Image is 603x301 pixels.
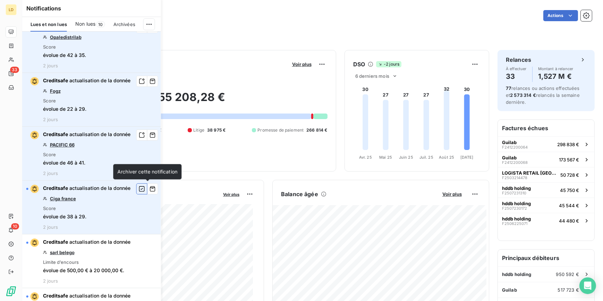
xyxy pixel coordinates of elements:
span: évolue de 46 à 41. [43,159,85,166]
tspan: Juil. 25 [419,155,433,160]
span: -2 jours [376,61,401,67]
span: Limite d’encours [43,259,79,265]
span: F2412200068 [502,160,528,165]
span: hddb holding [502,201,531,206]
button: hddb holdingF250723131045 750 € [498,182,594,198]
h4: 1,527 M € [538,71,574,82]
a: PACIFIC 66 [50,142,75,148]
span: actualisation de la donnée [69,293,130,299]
h6: Principaux débiteurs [498,250,594,266]
a: Opaledistrilab [50,34,82,40]
span: Creditsafe [43,239,68,245]
span: Voir plus [442,191,462,197]
span: À effectuer [506,67,527,71]
span: Score [43,206,56,211]
span: Voir plus [223,192,239,197]
span: Litige [193,127,204,133]
span: 298 838 € [557,142,579,147]
button: GuilabF2412200068173 567 € [498,152,594,167]
span: actualisation de la donnée [69,185,130,191]
button: Actions [543,10,578,21]
span: actualisation de la donnée [69,239,130,245]
span: 2 jours [43,170,58,176]
h6: Factures échues [498,120,594,136]
a: sarl belego [50,250,75,255]
button: Voir plus [440,191,464,197]
span: 44 480 € [559,218,579,224]
h6: Notifications [26,4,157,12]
span: Lues et non lues [31,22,67,27]
h4: 33 [506,71,527,82]
button: Creditsafe actualisation de la donnéeCiga franceScoreévolue de 38 à 29.2 jours [22,181,161,234]
button: hddb holdingF250723017245 544 € [498,198,594,213]
span: 2 jours [43,117,58,122]
span: Archivées [113,22,135,27]
span: 2 573 314 € [510,92,536,98]
tspan: Avr. 25 [359,155,372,160]
span: Guilab [502,287,517,293]
span: évolue de 38 à 29. [43,213,86,220]
tspan: Juin 25 [399,155,413,160]
span: Score [43,98,56,103]
span: LOGISTA RETAIL [GEOGRAPHIC_DATA] [502,170,558,176]
span: 6 derniers mois [355,73,389,79]
span: Voir plus [292,61,312,67]
span: hddb holding [502,271,532,277]
span: actualisation de la donnée [69,77,130,83]
span: 38 975 € [207,127,226,133]
span: Score [43,152,56,157]
a: Fogz [50,88,61,94]
span: Creditsafe [43,185,68,191]
div: Open Intercom Messenger [579,277,596,294]
span: Guilab [502,140,517,145]
span: 266 814 € [306,127,327,133]
button: Creditsafe actualisation de la donnéeFogzScoreévolue de 22 à 29.2 jours [22,73,161,127]
span: Creditsafe [43,131,68,137]
span: 2 jours [43,224,58,230]
span: évolue de 22 à 29. [43,106,86,112]
button: LOGISTA RETAIL [GEOGRAPHIC_DATA]F250321447850 728 € [498,167,594,182]
span: Creditsafe [43,293,68,299]
button: Voir plus [221,191,241,197]
tspan: Mai 25 [379,155,392,160]
span: Score [43,44,56,50]
span: 2 jours [43,278,58,284]
div: LD [6,4,17,15]
button: GuilabF2412200064298 838 € [498,136,594,152]
span: Non lues [75,20,95,27]
img: Logo LeanPay [6,286,17,297]
span: 45 544 € [559,203,579,208]
span: relances ou actions effectuées et relancés la semaine dernière. [506,85,580,105]
tspan: [DATE] [460,155,473,160]
button: Creditsafe actualisation de la donnéePACIFIC 66Scoreévolue de 46 à 41.2 jours [22,127,161,181]
h6: Balance âgée [281,190,318,198]
button: hddb holdingF250622507144 480 € [498,213,594,228]
span: 10 [96,21,105,27]
span: Montant à relancer [538,67,574,71]
span: évolue de 42 à 35. [43,52,86,59]
h6: Relances [506,56,531,64]
span: 33 [10,67,19,73]
button: Voir plus [290,61,314,67]
span: Creditsafe [43,77,68,83]
span: évolue de 500,00 € à 20 000,00 €. [43,267,124,274]
h6: DSO [353,60,365,68]
button: OpaledistrilabScoreévolue de 42 à 35.2 jours [22,19,161,73]
tspan: Août 25 [439,155,454,160]
span: 77 [506,85,511,91]
span: 173 567 € [559,157,579,162]
span: F2503214478 [502,176,527,180]
span: F2507231310 [502,191,526,195]
span: actualisation de la donnée [69,131,130,137]
span: 517 723 € [558,287,579,293]
span: F2412200064 [502,145,528,149]
h2: 5 255 208,28 € [39,90,328,111]
span: 950 592 € [556,271,579,277]
button: Creditsafe actualisation de la donnéesarl belegoLimite d’encoursévolue de 500,00 € à 20 000,00 €.... [22,234,161,288]
span: 45 750 € [560,187,579,193]
span: Promesse de paiement [257,127,304,133]
span: Archiver cette notification [117,169,177,175]
span: hddb holding [502,216,531,221]
span: hddb holding [502,185,531,191]
a: Ciga france [50,196,76,201]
